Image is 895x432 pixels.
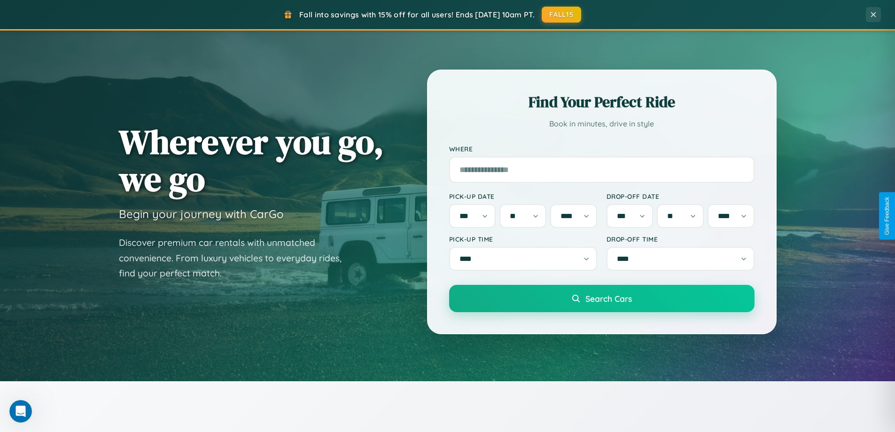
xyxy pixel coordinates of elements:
[449,92,755,112] h2: Find Your Perfect Ride
[119,235,354,281] p: Discover premium car rentals with unmatched convenience. From luxury vehicles to everyday rides, ...
[884,197,890,235] div: Give Feedback
[542,7,581,23] button: FALL15
[449,235,597,243] label: Pick-up Time
[449,285,755,312] button: Search Cars
[607,235,755,243] label: Drop-off Time
[119,123,384,197] h1: Wherever you go, we go
[119,207,284,221] h3: Begin your journey with CarGo
[9,400,32,423] iframe: Intercom live chat
[299,10,535,19] span: Fall into savings with 15% off for all users! Ends [DATE] 10am PT.
[449,145,755,153] label: Where
[585,293,632,304] span: Search Cars
[607,192,755,200] label: Drop-off Date
[449,192,597,200] label: Pick-up Date
[449,117,755,131] p: Book in minutes, drive in style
